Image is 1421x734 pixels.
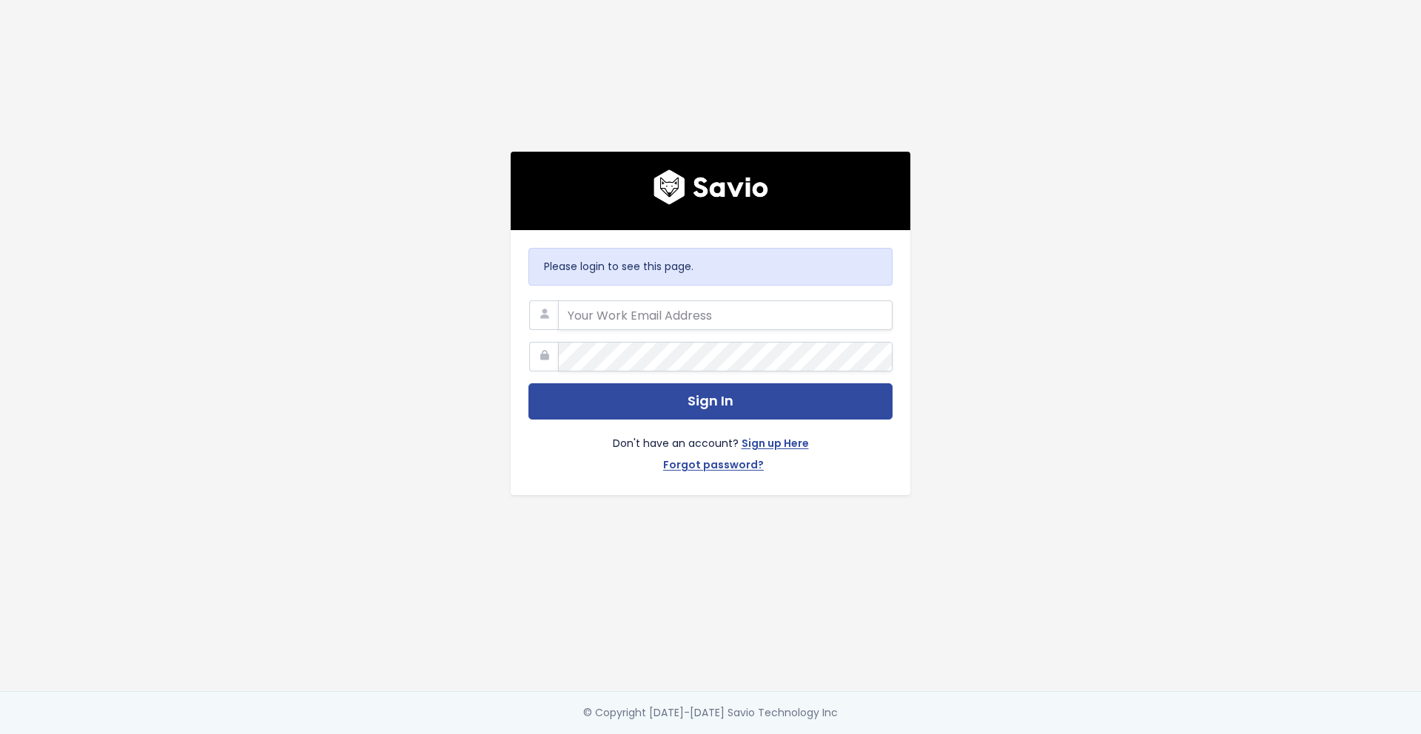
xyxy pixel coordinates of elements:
div: © Copyright [DATE]-[DATE] Savio Technology Inc [583,704,838,722]
button: Sign In [528,383,893,420]
div: Don't have an account? [528,420,893,477]
a: Forgot password? [663,456,764,477]
img: logo600x187.a314fd40982d.png [654,169,768,205]
input: Your Work Email Address [558,300,893,330]
p: Please login to see this page. [544,257,877,276]
a: Sign up Here [742,434,809,456]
